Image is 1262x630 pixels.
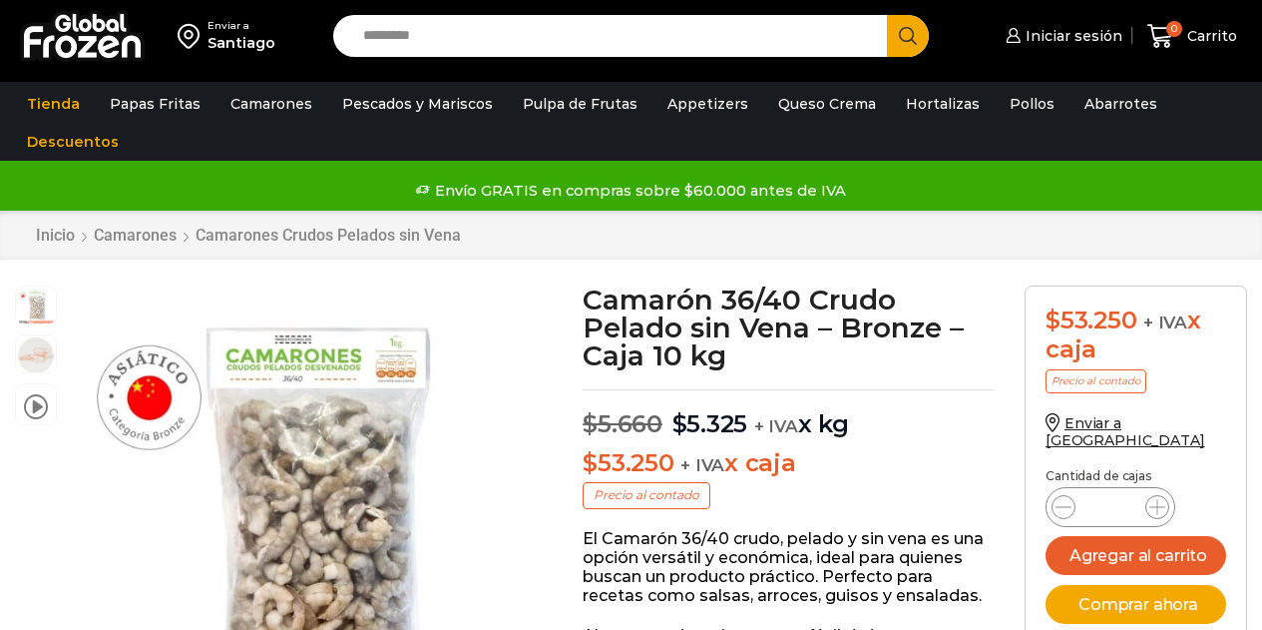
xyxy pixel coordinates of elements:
[657,85,758,123] a: Appetizers
[1046,307,1226,364] div: x caja
[208,33,275,53] div: Santiago
[178,19,208,53] img: address-field-icon.svg
[583,482,710,508] p: Precio al contado
[1074,85,1167,123] a: Abarrotes
[672,409,748,438] bdi: 5.325
[195,226,462,245] a: Camarones Crudos Pelados sin Vena
[1021,26,1122,46] span: Iniciar sesión
[672,409,687,438] span: $
[583,448,598,477] span: $
[583,389,995,439] p: x kg
[1046,414,1205,449] a: Enviar a [GEOGRAPHIC_DATA]
[208,19,275,33] div: Enviar a
[1000,85,1064,123] a: Pollos
[887,15,929,57] button: Search button
[768,85,886,123] a: Queso Crema
[680,455,724,475] span: + IVA
[1046,306,1060,334] span: $
[1143,313,1187,332] span: + IVA
[17,85,90,123] a: Tienda
[583,409,598,438] span: $
[1046,469,1226,483] p: Cantidad de cajas
[754,416,798,436] span: + IVA
[16,335,56,375] span: 36/40 rpd bronze
[93,226,178,245] a: Camarones
[17,123,129,161] a: Descuentos
[1001,16,1122,56] a: Iniciar sesión
[583,448,673,477] bdi: 53.250
[1046,369,1146,393] p: Precio al contado
[583,409,662,438] bdi: 5.660
[1166,21,1182,37] span: 0
[332,85,503,123] a: Pescados y Mariscos
[583,449,995,478] p: x caja
[1046,536,1226,575] button: Agregar al carrito
[220,85,322,123] a: Camarones
[1046,585,1226,624] button: Comprar ahora
[1142,13,1242,60] a: 0 Carrito
[35,226,76,245] a: Inicio
[16,287,56,326] span: Camaron 36/40 RPD Bronze
[513,85,647,123] a: Pulpa de Frutas
[35,226,462,245] nav: Breadcrumb
[583,529,995,606] p: El Camarón 36/40 crudo, pelado y sin vena es una opción versátil y económica, ideal para quienes ...
[100,85,210,123] a: Papas Fritas
[583,286,995,369] h1: Camarón 36/40 Crudo Pelado sin Vena – Bronze – Caja 10 kg
[1182,26,1237,46] span: Carrito
[1046,306,1136,334] bdi: 53.250
[896,85,990,123] a: Hortalizas
[1091,493,1129,521] input: Product quantity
